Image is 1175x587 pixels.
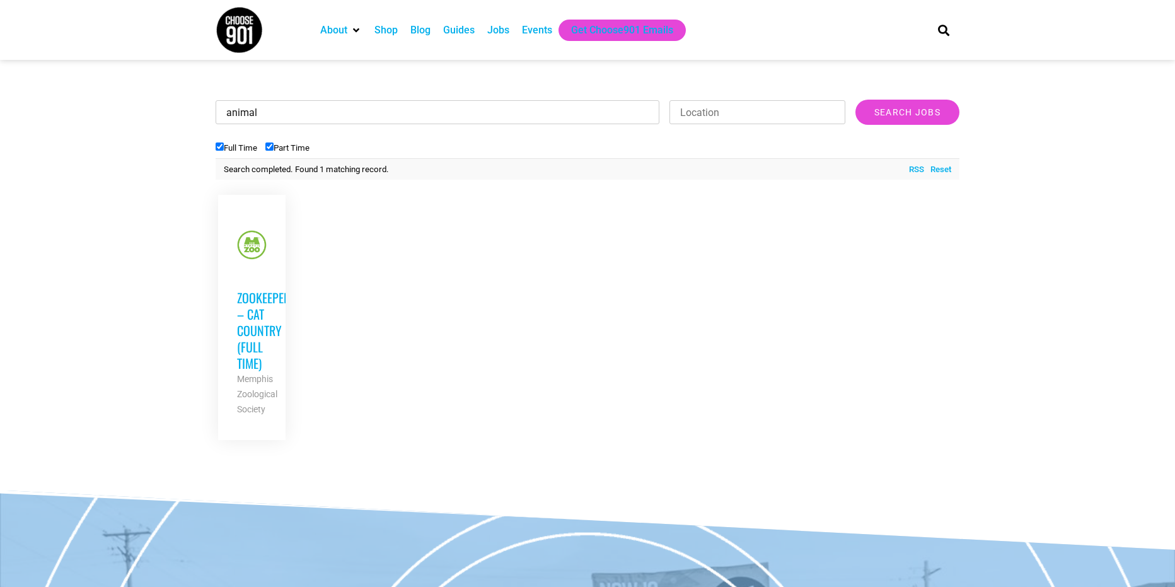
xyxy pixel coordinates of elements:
a: Zookeeper – Cat Country (Full Time) Memphis Zoological Society [218,195,286,436]
input: Location [669,100,845,124]
a: Guides [443,23,475,38]
input: Full Time [216,142,224,151]
a: Events [522,23,552,38]
a: Reset [924,163,951,176]
strong: Memphis Zoological Society [237,374,277,414]
input: Part Time [265,142,274,151]
div: About [314,20,368,41]
a: Get Choose901 Emails [571,23,673,38]
a: About [320,23,347,38]
label: Full Time [216,143,257,153]
input: Search Jobs [855,100,959,125]
a: Shop [374,23,398,38]
a: Blog [410,23,431,38]
div: Search [934,20,954,40]
nav: Main nav [314,20,917,41]
a: RSS [903,163,924,176]
input: Keywords [216,100,659,124]
a: Jobs [487,23,509,38]
label: Part Time [265,143,310,153]
h3: Zookeeper – Cat Country (Full Time) [237,289,267,371]
span: Search completed. Found 1 matching record. [224,165,389,174]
